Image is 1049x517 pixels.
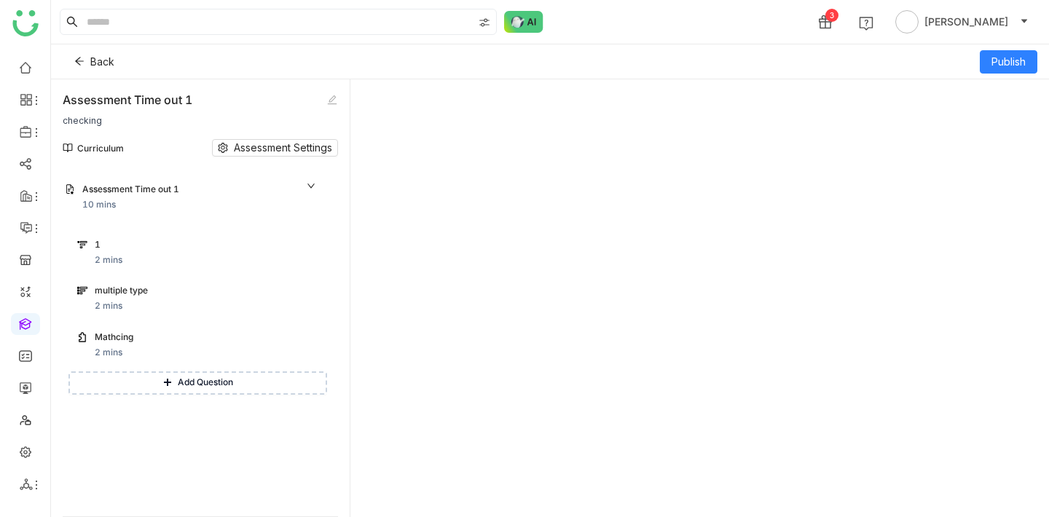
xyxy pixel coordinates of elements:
div: Mathcing [95,331,291,344]
div: Assessment Time out 1 [63,91,192,108]
img: ask-buddy-normal.svg [504,11,543,33]
img: multiple_choice.svg [77,285,87,296]
span: Back [90,54,114,70]
span: Assessment Settings [234,140,332,156]
div: 1 [95,238,291,252]
div: multiple type [95,284,291,298]
button: Assessment Settings [212,139,338,157]
button: Publish [980,50,1037,74]
img: single_choice.svg [77,240,87,250]
div: checking [63,114,192,127]
img: logo [12,10,39,36]
div: 2 mins [95,299,122,313]
img: search-type.svg [479,17,490,28]
div: Assessment Time out 1 [82,183,290,197]
img: assessment.svg [65,184,75,194]
img: help.svg [859,16,873,31]
span: Add Question [178,376,233,390]
div: Curriculum [63,143,124,154]
div: 2 mins [95,346,122,360]
button: [PERSON_NAME] [892,10,1032,33]
span: [PERSON_NAME] [924,14,1008,30]
img: matching_card.svg [77,332,87,342]
span: Publish [991,54,1026,70]
div: 3 [825,9,838,22]
button: Back [63,50,126,74]
div: Assessment Time out 110 mins [63,174,327,221]
img: avatar [895,10,919,33]
div: 10 mins [82,198,116,212]
button: Add Question [68,371,327,395]
div: 2 mins [95,253,122,267]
